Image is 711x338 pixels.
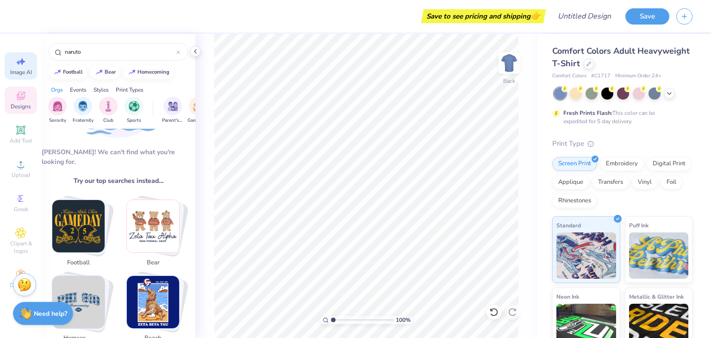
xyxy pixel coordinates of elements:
[625,8,669,25] button: Save
[103,101,113,112] img: Club Image
[556,232,616,279] img: Standard
[121,200,191,271] button: Stack Card Button bear
[162,97,183,124] button: filter button
[11,103,31,110] span: Designs
[63,258,94,268] span: football
[49,65,87,79] button: football
[552,157,597,171] div: Screen Print
[629,220,649,230] span: Puff Ink
[90,65,120,79] button: bear
[125,97,143,124] button: filter button
[99,97,118,124] button: filter button
[137,69,169,75] div: homecoming
[51,86,63,94] div: Orgs
[52,200,105,252] img: football
[552,72,586,80] span: Comfort Colors
[168,101,178,112] img: Parent's Weekend Image
[552,175,589,189] div: Applique
[552,194,597,208] div: Rhinestones
[14,206,28,213] span: Greek
[503,77,515,85] div: Back
[661,175,682,189] div: Foil
[530,10,541,21] span: 👉
[187,97,209,124] div: filter for Game Day
[99,97,118,124] div: filter for Club
[46,200,116,271] button: Stack Card Button football
[396,316,411,324] span: 100 %
[563,109,612,117] strong: Fresh Prints Flash:
[63,69,83,75] div: football
[73,97,94,124] div: filter for Fraternity
[591,72,611,80] span: # C1717
[556,292,579,301] span: Neon Ink
[78,101,88,112] img: Fraternity Image
[48,97,67,124] div: filter for Sorority
[129,101,139,112] img: Sports Image
[556,220,581,230] span: Standard
[103,117,113,124] span: Club
[592,175,629,189] div: Transfers
[632,175,658,189] div: Vinyl
[34,309,67,318] strong: Need help?
[64,47,176,56] input: Try "Alpha"
[70,86,87,94] div: Events
[128,69,136,75] img: trend_line.gif
[615,72,661,80] span: Minimum Order: 24 +
[94,86,109,94] div: Styles
[73,117,94,124] span: Fraternity
[162,97,183,124] div: filter for Parent's Weekend
[95,69,103,75] img: trend_line.gif
[105,69,116,75] div: bear
[123,65,174,79] button: homecoming
[10,69,32,76] span: Image AI
[10,137,32,144] span: Add Text
[127,117,141,124] span: Sports
[127,200,179,252] img: bear
[600,157,644,171] div: Embroidery
[52,101,63,112] img: Sorority Image
[48,97,67,124] button: filter button
[187,117,209,124] span: Game Day
[629,232,689,279] img: Puff Ink
[162,117,183,124] span: Parent's Weekend
[54,69,61,75] img: trend_line.gif
[193,101,204,112] img: Game Day Image
[647,157,692,171] div: Digital Print
[74,176,163,186] span: Try our top searches instead…
[629,292,684,301] span: Metallic & Glitter Ink
[127,276,179,328] img: beach
[552,45,690,69] span: Comfort Colors Adult Heavyweight T-Shirt
[73,97,94,124] button: filter button
[10,282,32,289] span: Decorate
[42,147,195,167] div: [PERSON_NAME]! We can't find what you're looking for.
[500,54,518,72] img: Back
[5,240,37,255] span: Clipart & logos
[552,138,692,149] div: Print Type
[116,86,143,94] div: Print Types
[424,9,543,23] div: Save to see pricing and shipping
[12,171,30,179] span: Upload
[550,7,618,25] input: Untitled Design
[138,258,168,268] span: bear
[52,276,105,328] img: homecoming
[187,97,209,124] button: filter button
[563,109,677,125] div: This color can be expedited for 5 day delivery.
[125,97,143,124] div: filter for Sports
[49,117,66,124] span: Sorority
